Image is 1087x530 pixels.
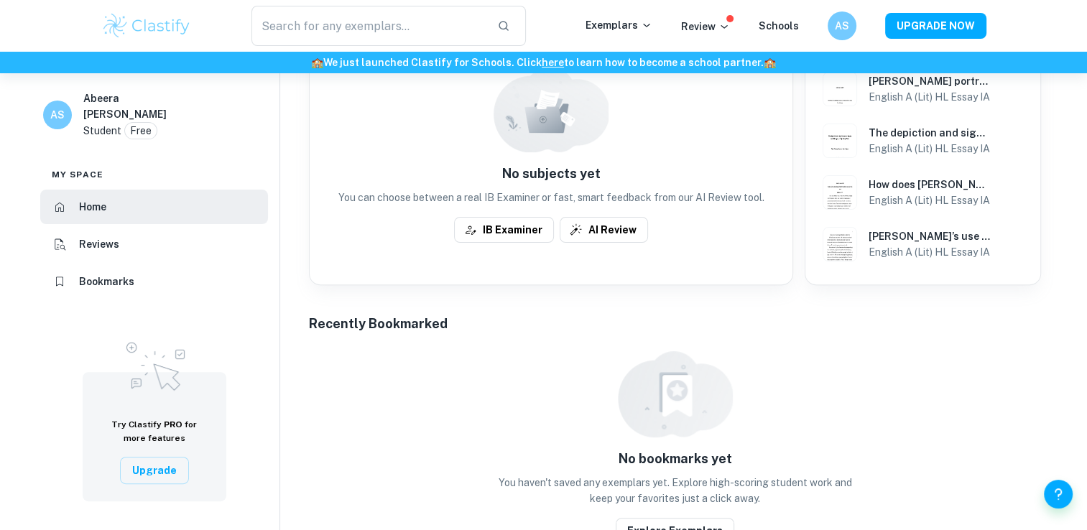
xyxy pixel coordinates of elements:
h6: Abeera [PERSON_NAME] [83,90,187,122]
a: Reviews [40,227,268,261]
p: You can choose between a real IB Examiner or fast, smart feedback from our AI Review tool. [315,190,787,205]
h6: No subjects yet [315,164,787,184]
h6: English A (Lit) HL Essay IA [869,89,991,105]
button: Help and Feedback [1044,480,1073,508]
p: Student [83,123,121,139]
h6: The depiction and significance of natural world imagery in Fly Away [PERSON_NAME]. [869,125,991,141]
h6: No bookmarks yet [619,449,732,469]
button: Upgrade [120,457,189,484]
img: Upgrade to Pro [119,333,190,395]
a: English A (Lit) HL Essay IA example thumbnail: Arthur Miller’s portrayal of the quiet d[PERSON_NA... [817,66,1029,112]
h6: English A (Lit) HL Essay IA [869,141,991,157]
h6: English A (Lit) HL Essay IA [869,244,991,260]
h6: Recently Bookmarked [309,314,448,334]
img: English A (Lit) HL Essay IA example thumbnail: Arthur Miller’s portrayal of the quiet d [823,72,857,106]
input: Search for any exemplars... [251,6,486,46]
span: My space [52,168,103,181]
h6: We just launched Clastify for Schools. Click to learn how to become a school partner. [3,55,1084,70]
h6: AS [833,18,850,34]
h6: Bookmarks [79,274,134,289]
a: Home [40,190,268,224]
a: English A (Lit) HL Essay IA example thumbnail: How does Keats construct images of feminHow does [... [817,169,1029,215]
h6: [PERSON_NAME]’s use of animal imagery to reveal [PERSON_NAME]’s insidious nature. [869,228,991,244]
button: AI Review [560,217,648,243]
a: English A (Lit) HL Essay IA example thumbnail: Shakespeare’s use of animal imagery to r[PERSON_NA... [817,221,1029,267]
span: 🏫 [311,57,323,68]
a: Schools [759,20,799,32]
h6: English A (Lit) HL Essay IA [869,192,991,208]
h6: [PERSON_NAME] portrayal of the quiet desperation of the [DEMOGRAPHIC_DATA] family in his play Dea... [869,73,991,89]
a: English A (Lit) HL Essay IA example thumbnail: The depiction and significance of naturaThe depict... [817,118,1029,164]
button: AS [828,11,856,40]
button: UPGRADE NOW [885,13,986,39]
img: English A (Lit) HL Essay IA example thumbnail: Shakespeare’s use of animal imagery to r [823,227,857,261]
h6: How does [PERSON_NAME] construct images of femininity in order to express fear in his Odes? [869,177,991,192]
span: PRO [164,419,182,429]
h6: AS [50,107,66,123]
img: English A (Lit) HL Essay IA example thumbnail: How does Keats construct images of femin [823,175,857,210]
img: English A (Lit) HL Essay IA example thumbnail: The depiction and significance of natura [823,124,857,158]
img: Clastify logo [101,11,193,40]
span: 🏫 [764,57,776,68]
p: Free [130,123,152,139]
button: IB Examiner [454,217,554,243]
h6: Home [79,199,106,215]
h6: Reviews [79,236,119,252]
a: here [542,57,564,68]
a: Bookmarks [40,264,268,299]
h6: Try Clastify for more features [100,418,209,445]
p: Review [681,19,730,34]
p: Exemplars [586,17,652,33]
p: You haven't saved any exemplars yet. Explore high-scoring student work and keep your favorites ju... [496,475,855,506]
